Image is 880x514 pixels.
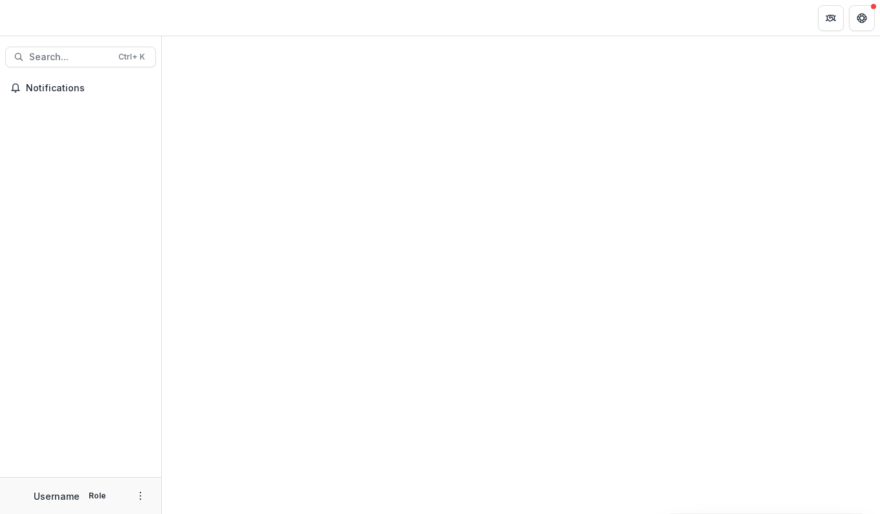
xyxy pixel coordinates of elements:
p: Username [34,489,80,503]
div: Ctrl + K [116,50,148,64]
span: Search... [29,52,111,63]
button: Get Help [849,5,875,31]
button: Notifications [5,78,156,98]
span: Notifications [26,83,151,94]
button: More [133,488,148,504]
p: Role [85,490,110,502]
button: Search... [5,47,156,67]
button: Partners [818,5,844,31]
